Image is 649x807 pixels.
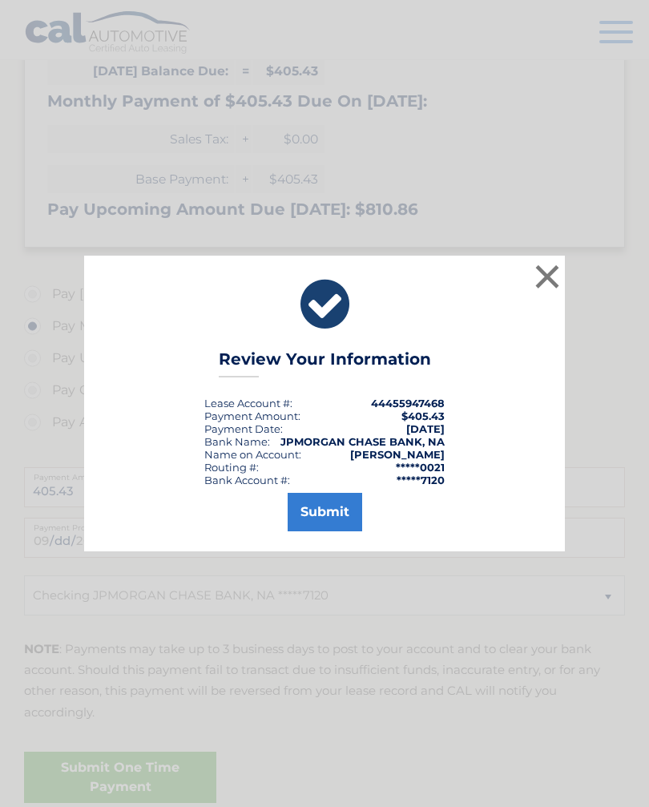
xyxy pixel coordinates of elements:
span: $405.43 [401,410,445,422]
span: [DATE] [406,422,445,435]
strong: 44455947468 [371,397,445,410]
button: × [531,260,563,293]
div: Bank Account #: [204,474,290,486]
div: Lease Account #: [204,397,292,410]
button: Submit [288,493,362,531]
div: Name on Account: [204,448,301,461]
div: Bank Name: [204,435,270,448]
strong: JPMORGAN CHASE BANK, NA [280,435,445,448]
h3: Review Your Information [219,349,431,377]
div: Routing #: [204,461,259,474]
strong: [PERSON_NAME] [350,448,445,461]
span: Payment Date [204,422,280,435]
div: : [204,422,283,435]
div: Payment Amount: [204,410,300,422]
